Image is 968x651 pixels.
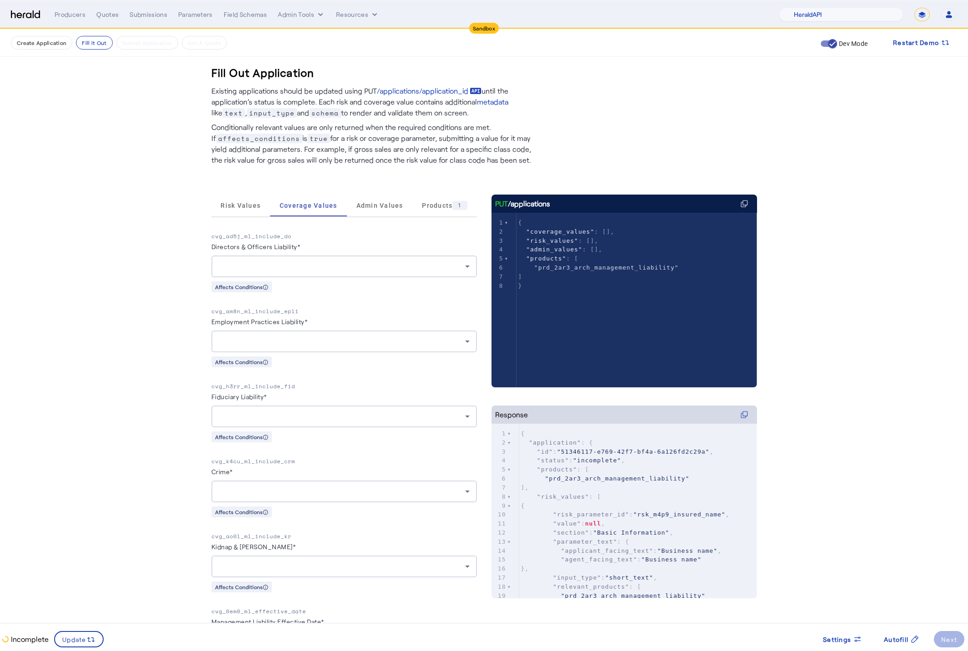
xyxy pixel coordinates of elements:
p: cvg_am8n_ml_include_epli [211,307,477,316]
button: Update [54,631,104,647]
div: 11 [492,519,507,528]
div: 14 [492,546,507,556]
p: Incomplete [9,634,49,645]
div: Parameters [178,10,213,19]
span: Update [62,635,86,644]
button: Fill it Out [76,36,112,50]
div: 15 [492,555,507,564]
p: cvg_ad5j_ml_include_do [211,232,477,241]
span: : [521,556,702,563]
span: : [ [521,493,602,500]
span: { [521,502,525,509]
div: Affects Conditions [211,356,272,367]
span: } [518,282,522,289]
div: Affects Conditions [211,506,272,517]
span: "relevant_products" [553,583,629,590]
span: "section" [553,529,589,536]
span: : , [521,448,714,455]
span: "prd_2ar3_arch_management_liability" [561,592,706,599]
span: Coverage Values [280,202,337,209]
p: cvg_ao0l_ml_include_kr [211,532,477,541]
label: Dev Mode [837,39,868,48]
div: Producers [55,10,85,19]
span: { [521,430,525,437]
span: Restart Demo [893,37,939,48]
div: 1 [492,429,507,438]
button: Create Application [11,36,72,50]
span: "coverage_values" [526,228,594,235]
a: metadata [477,96,508,107]
div: Quotes [96,10,119,19]
div: Response [495,409,528,420]
div: 2 [492,227,505,236]
span: text [222,108,245,118]
span: "risk_parameter_id" [553,511,629,518]
h3: Fill Out Application [211,65,315,80]
div: Affects Conditions [211,431,272,442]
div: 9 [492,501,507,511]
div: Affects Conditions [211,281,272,292]
span: "Business name" [657,547,717,554]
span: : , [521,529,674,536]
div: 2 [492,438,507,447]
span: null [585,520,601,527]
span: ], [521,484,529,491]
div: 19 [492,591,507,601]
span: "risk_values" [526,237,578,244]
div: Sandbox [469,23,499,34]
div: 8 [492,281,505,290]
span: : { [521,538,629,545]
span: affects_conditions [216,134,302,143]
span: : [ [518,255,579,262]
span: "prd_2ar3_arch_management_liability" [534,264,679,271]
span: PUT [495,198,508,209]
div: Affects Conditions [211,581,272,592]
span: "short_text" [605,574,653,581]
label: Fiduciary Liability* [211,393,267,401]
span: "input_type" [553,574,601,581]
label: Management Liability Effective Date* [211,618,324,626]
p: Conditionally relevant values are only returned when the required conditions are met. If is for a... [211,118,539,165]
button: Autofill [877,631,927,647]
div: 10 [492,510,507,519]
span: : , [521,511,730,518]
button: Resources dropdown menu [336,10,379,19]
label: Employment Practices Liability* [211,318,308,325]
button: Submit Application [116,36,178,50]
div: 18 [492,582,507,591]
button: internal dropdown menu [278,10,325,19]
span: : , [521,574,657,581]
img: Herald Logo [11,10,40,19]
p: Existing applications should be updated using PUT until the application’s status is complete. Eac... [211,85,539,118]
div: 6 [492,263,505,272]
span: "products" [537,466,577,473]
button: Restart Demo [886,35,957,51]
div: 16 [492,564,507,573]
span: "status" [537,457,569,464]
span: "application" [529,439,581,446]
span: Autofill [884,635,908,644]
button: Settings [816,631,869,647]
div: 6 [492,474,507,483]
span: schema [309,108,341,118]
span: Risk Values [221,202,261,209]
span: "Business name" [641,556,701,563]
span: "prd_2ar3_arch_management_liability" [545,475,689,482]
div: /applications [495,198,550,209]
span: Admin Values [356,202,403,209]
span: "value" [553,520,581,527]
label: Directors & Officers Liability* [211,243,301,250]
span: : , [521,457,626,464]
div: 12 [492,528,507,537]
a: /applications/application_id [377,85,481,96]
div: 3 [492,447,507,456]
span: "agent_facing_text" [561,556,637,563]
span: "51346117-e769-42f7-bf4a-6a126fd2c29a" [557,448,709,455]
span: : [], [518,246,602,253]
div: 7 [492,483,507,492]
span: "applicant_facing_text" [561,547,653,554]
div: 5 [492,254,505,263]
span: "risk_values" [537,493,589,500]
span: }, [521,565,529,572]
label: Kidnap & [PERSON_NAME]* [211,543,296,551]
